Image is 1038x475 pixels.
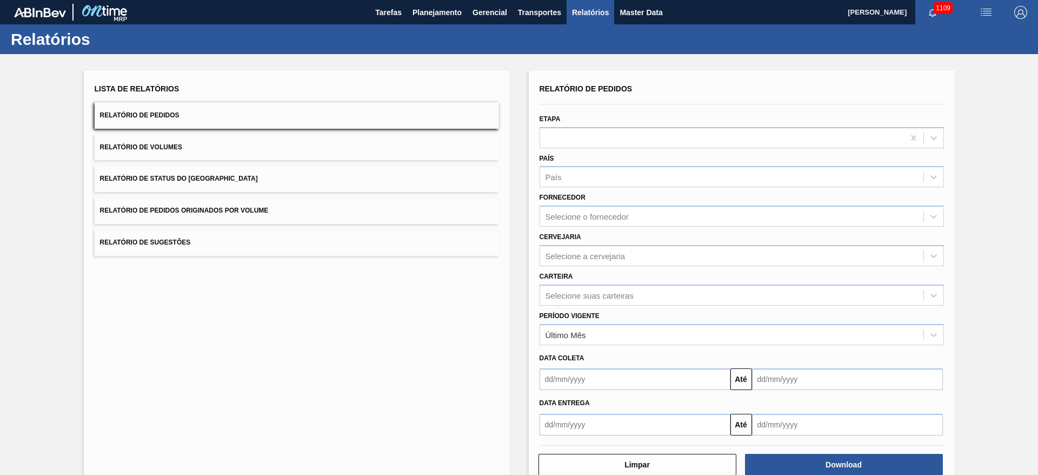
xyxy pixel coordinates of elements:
[14,8,66,17] img: TNhmsLtSVTkK8tSr43FrP2fwEKptu5GPRR3wAAAABJRU5ErkJggg==
[540,354,584,362] span: Data coleta
[545,173,562,182] div: País
[95,229,499,256] button: Relatório de Sugestões
[375,6,402,19] span: Tarefas
[540,155,554,162] label: País
[518,6,561,19] span: Transportes
[545,251,626,260] div: Selecione a cervejaria
[473,6,507,19] span: Gerencial
[95,134,499,161] button: Relatório de Volumes
[540,368,730,390] input: dd/mm/yyyy
[95,197,499,224] button: Relatório de Pedidos Originados por Volume
[752,414,943,436] input: dd/mm/yyyy
[412,6,462,19] span: Planejamento
[752,368,943,390] input: dd/mm/yyyy
[540,414,730,436] input: dd/mm/yyyy
[540,115,561,123] label: Etapa
[620,6,662,19] span: Master Data
[540,273,573,280] label: Carteira
[95,102,499,129] button: Relatório de Pedidos
[540,312,600,320] label: Período Vigente
[545,291,634,300] div: Selecione suas carteiras
[11,33,203,45] h1: Relatórios
[100,175,258,182] span: Relatório de Status do [GEOGRAPHIC_DATA]
[545,330,586,339] div: Último Mês
[100,207,269,214] span: Relatório de Pedidos Originados por Volume
[540,194,585,201] label: Fornecedor
[95,166,499,192] button: Relatório de Status do [GEOGRAPHIC_DATA]
[100,143,182,151] span: Relatório de Volumes
[545,212,629,221] div: Selecione o fornecedor
[95,84,179,93] span: Lista de Relatórios
[934,2,953,14] span: 1109
[540,233,581,241] label: Cervejaria
[540,399,590,407] span: Data entrega
[100,239,191,246] span: Relatório de Sugestões
[572,6,609,19] span: Relatórios
[915,5,950,20] button: Notificações
[730,414,752,436] button: Até
[1014,6,1027,19] img: Logout
[980,6,993,19] img: userActions
[540,84,633,93] span: Relatório de Pedidos
[100,111,179,119] span: Relatório de Pedidos
[730,368,752,390] button: Até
